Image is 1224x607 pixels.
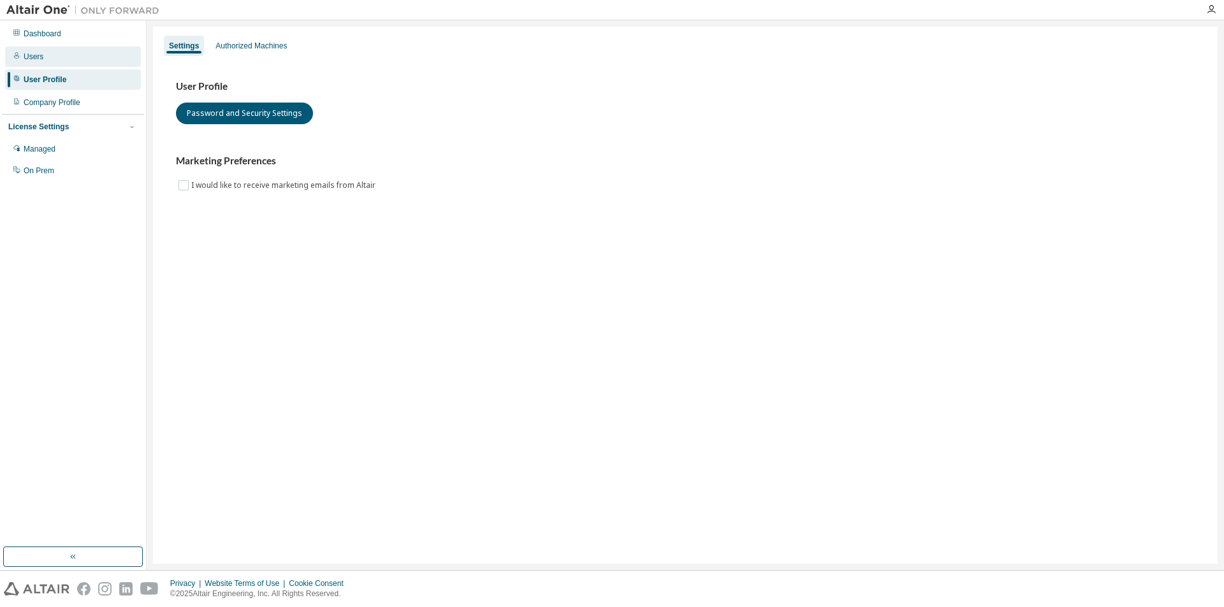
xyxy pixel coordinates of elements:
img: Altair One [6,4,166,17]
p: © 2025 Altair Engineering, Inc. All Rights Reserved. [170,589,351,599]
img: instagram.svg [98,582,112,596]
img: facebook.svg [77,582,91,596]
div: Users [24,52,43,62]
img: linkedin.svg [119,582,133,596]
div: Settings [169,41,199,51]
div: On Prem [24,166,54,176]
h3: Marketing Preferences [176,155,1195,168]
div: Website Terms of Use [205,578,289,589]
div: License Settings [8,122,69,132]
div: User Profile [24,75,66,85]
div: Privacy [170,578,205,589]
img: youtube.svg [140,582,159,596]
div: Company Profile [24,97,80,108]
div: Cookie Consent [289,578,351,589]
div: Authorized Machines [215,41,287,51]
h3: User Profile [176,80,1195,93]
img: altair_logo.svg [4,582,69,596]
div: Dashboard [24,29,61,39]
label: I would like to receive marketing emails from Altair [191,178,378,193]
div: Managed [24,144,55,154]
button: Password and Security Settings [176,103,313,124]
